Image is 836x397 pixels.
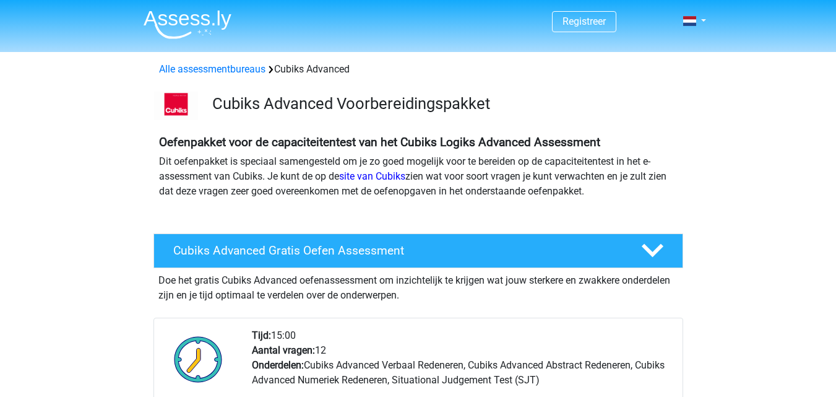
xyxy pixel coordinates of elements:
[173,243,621,258] h4: Cubiks Advanced Gratis Oefen Assessment
[154,92,198,120] img: logo-cubiks-300x193.png
[159,154,678,199] p: Dit oefenpakket is speciaal samengesteld om je zo goed mogelijk voor te bereiden op de capaciteit...
[153,268,683,303] div: Doe het gratis Cubiks Advanced oefenassessment om inzichtelijk te krijgen wat jouw sterkere en zw...
[252,329,271,341] b: Tijd:
[154,62,683,77] div: Cubiks Advanced
[144,10,231,39] img: Assessly
[339,170,405,182] a: site van Cubiks
[252,359,304,371] b: Onderdelen:
[149,233,688,268] a: Cubiks Advanced Gratis Oefen Assessment
[159,135,600,149] b: Oefenpakket voor de capaciteitentest van het Cubiks Logiks Advanced Assessment
[212,94,673,113] h3: Cubiks Advanced Voorbereidingspakket
[167,328,230,390] img: Klok
[562,15,606,27] a: Registreer
[252,344,315,356] b: Aantal vragen:
[159,63,265,75] a: Alle assessmentbureaus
